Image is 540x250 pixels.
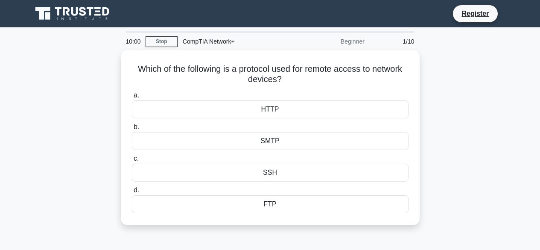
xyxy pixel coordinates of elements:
div: Beginner [295,33,370,50]
span: a. [134,91,139,99]
a: Stop [146,36,178,47]
span: b. [134,123,139,130]
div: SSH [132,164,409,182]
h5: Which of the following is a protocol used for remote access to network devices? [131,64,409,85]
div: HTTP [132,100,409,118]
a: Register [456,8,494,19]
div: SMTP [132,132,409,150]
span: c. [134,155,139,162]
div: 1/10 [370,33,420,50]
div: 10:00 [121,33,146,50]
div: FTP [132,195,409,213]
div: CompTIA Network+ [178,33,295,50]
span: d. [134,186,139,194]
